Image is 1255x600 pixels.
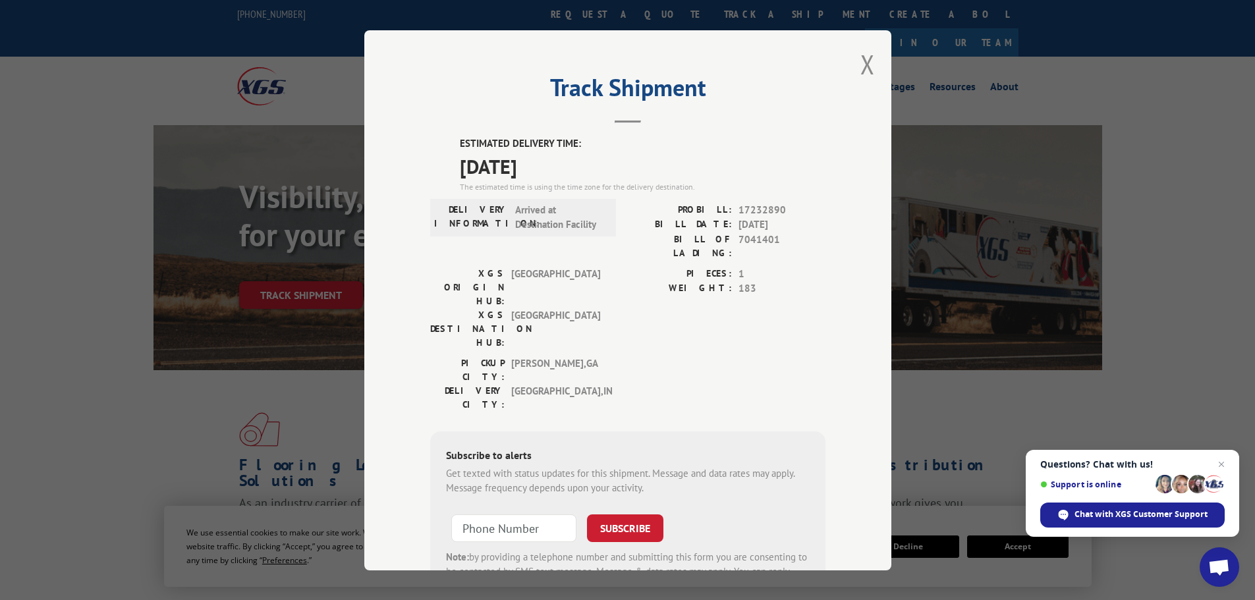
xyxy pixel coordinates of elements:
button: Close modal [860,47,875,82]
label: WEIGHT: [628,281,732,296]
label: XGS ORIGIN HUB: [430,266,505,308]
input: Phone Number [451,514,576,541]
label: DELIVERY CITY: [430,383,505,411]
label: XGS DESTINATION HUB: [430,308,505,349]
div: Subscribe to alerts [446,447,810,466]
label: PROBILL: [628,202,732,217]
span: [DATE] [460,151,825,180]
button: SUBSCRIBE [587,514,663,541]
div: by providing a telephone number and submitting this form you are consenting to be contacted by SM... [446,549,810,594]
strong: Note: [446,550,469,562]
span: Arrived at Destination Facility [515,202,604,232]
span: 183 [739,281,825,296]
span: Chat with XGS Customer Support [1074,508,1208,520]
span: [GEOGRAPHIC_DATA] [511,266,600,308]
div: The estimated time is using the time zone for the delivery destination. [460,180,825,192]
label: ESTIMATED DELIVERY TIME: [460,136,825,151]
div: Open chat [1200,547,1239,587]
span: [GEOGRAPHIC_DATA] , IN [511,383,600,411]
label: PIECES: [628,266,732,281]
div: Chat with XGS Customer Support [1040,503,1225,528]
label: BILL DATE: [628,217,732,232]
span: [GEOGRAPHIC_DATA] [511,308,600,349]
span: Questions? Chat with us! [1040,459,1225,470]
span: Support is online [1040,479,1151,489]
span: Close chat [1213,456,1229,472]
div: Get texted with status updates for this shipment. Message and data rates may apply. Message frequ... [446,466,810,495]
label: DELIVERY INFORMATION: [434,202,509,232]
span: [DATE] [739,217,825,232]
span: 7041401 [739,232,825,259]
span: 17232890 [739,202,825,217]
h2: Track Shipment [430,78,825,103]
span: 1 [739,266,825,281]
span: [PERSON_NAME] , GA [511,356,600,383]
label: BILL OF LADING: [628,232,732,259]
label: PICKUP CITY: [430,356,505,383]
